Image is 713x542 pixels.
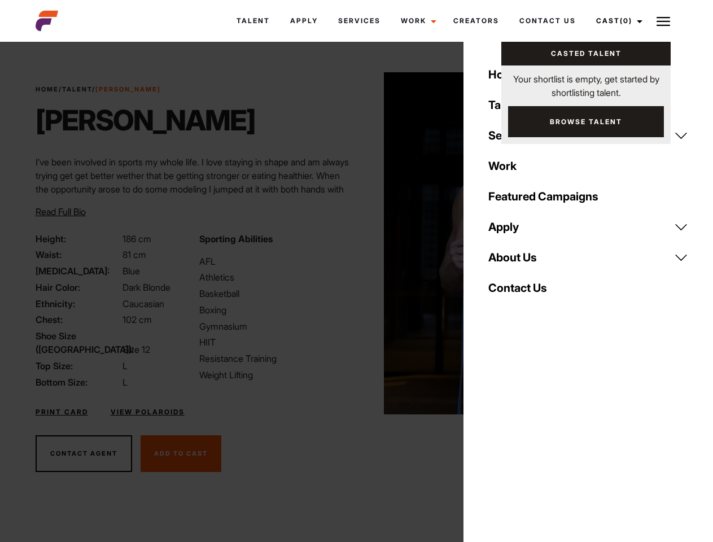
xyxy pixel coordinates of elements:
[482,90,695,120] a: Talent
[226,6,280,36] a: Talent
[36,281,120,294] span: Hair Color:
[586,6,649,36] a: Cast(0)
[36,313,120,326] span: Chest:
[123,282,170,293] span: Dark Blonde
[36,407,88,417] a: Print Card
[199,352,349,365] li: Resistance Training
[482,212,695,242] a: Apply
[482,242,695,273] a: About Us
[199,368,349,382] li: Weight Lifting
[620,16,632,25] span: (0)
[482,181,695,212] a: Featured Campaigns
[328,6,391,36] a: Services
[123,265,140,277] span: Blue
[123,344,150,355] span: Size 12
[123,249,146,260] span: 81 cm
[123,377,128,388] span: L
[501,65,671,99] p: Your shortlist is empty, get started by shortlisting talent.
[62,85,92,93] a: Talent
[657,15,670,28] img: Burger icon
[482,120,695,151] a: Services
[123,360,128,371] span: L
[36,264,120,278] span: [MEDICAL_DATA]:
[36,85,161,94] span: / /
[36,359,120,373] span: Top Size:
[36,205,86,218] button: Read Full Bio
[36,85,59,93] a: Home
[36,248,120,261] span: Waist:
[199,303,349,317] li: Boxing
[111,407,185,417] a: View Polaroids
[36,155,350,250] p: I’ve been involved in sports my whole life. I love staying in shape and am always trying get get ...
[141,435,221,473] button: Add To Cast
[154,449,208,457] span: Add To Cast
[199,255,349,268] li: AFL
[36,375,120,389] span: Bottom Size:
[123,298,164,309] span: Caucasian
[280,6,328,36] a: Apply
[482,151,695,181] a: Work
[199,233,273,244] strong: Sporting Abilities
[36,329,120,356] span: Shoe Size ([GEOGRAPHIC_DATA]):
[123,314,152,325] span: 102 cm
[123,233,151,244] span: 186 cm
[508,106,664,137] a: Browse Talent
[36,10,58,32] img: cropped-aefm-brand-fav-22-square.png
[509,6,586,36] a: Contact Us
[199,287,349,300] li: Basketball
[36,103,255,137] h1: [PERSON_NAME]
[36,232,120,246] span: Height:
[443,6,509,36] a: Creators
[391,6,443,36] a: Work
[199,320,349,333] li: Gymnasium
[501,42,671,65] a: Casted Talent
[36,297,120,311] span: Ethnicity:
[199,270,349,284] li: Athletics
[482,273,695,303] a: Contact Us
[95,85,161,93] strong: [PERSON_NAME]
[199,335,349,349] li: HIIT
[482,59,695,90] a: Home
[36,435,132,473] button: Contact Agent
[36,206,86,217] span: Read Full Bio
